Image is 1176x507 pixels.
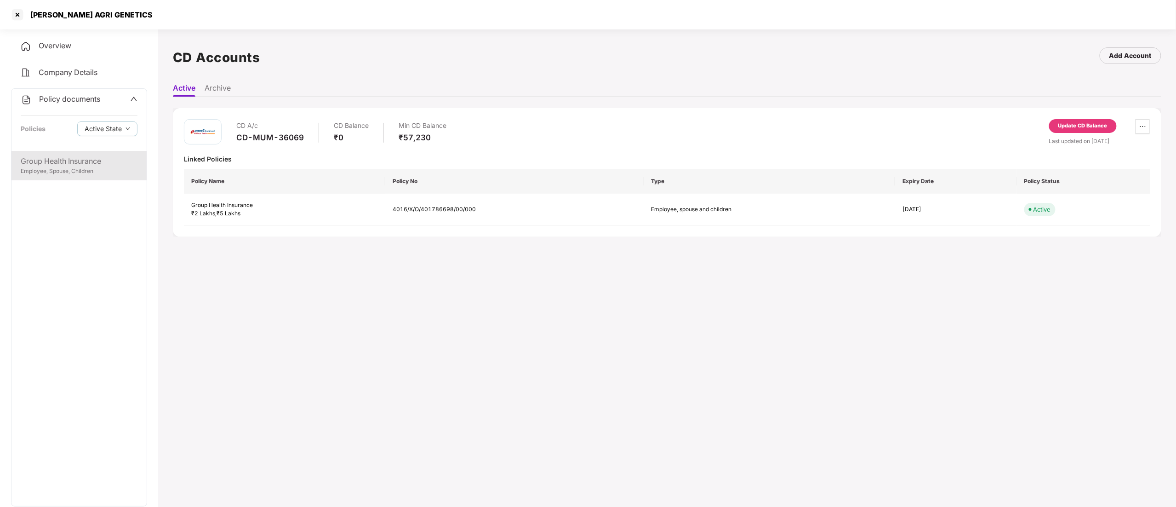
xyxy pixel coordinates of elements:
span: Active State [85,124,122,134]
div: CD Balance [334,119,369,133]
div: Policies [21,124,46,134]
th: Policy Name [184,169,385,194]
div: Group Health Insurance [191,201,378,210]
td: [DATE] [895,194,1016,226]
div: Active [1033,205,1051,214]
div: Min CD Balance [399,119,446,133]
span: ₹5 Lakhs [217,210,240,217]
span: ellipsis [1136,123,1150,130]
div: CD A/c [236,119,304,133]
img: svg+xml;base64,PHN2ZyB4bWxucz0iaHR0cDovL3d3dy53My5vcmcvMjAwMC9zdmciIHdpZHRoPSIyNCIgaGVpZ2h0PSIyNC... [20,41,31,52]
div: ₹57,230 [399,133,446,143]
span: Company Details [39,68,97,77]
span: Policy documents [39,94,100,104]
span: ₹2 Lakhs , [191,210,217,217]
div: Group Health Insurance [21,156,137,167]
div: CD-MUM-36069 [236,133,304,143]
td: 4016/X/O/401786698/00/000 [385,194,644,226]
span: up [130,95,137,103]
th: Policy No [385,169,644,194]
img: svg+xml;base64,PHN2ZyB4bWxucz0iaHR0cDovL3d3dy53My5vcmcvMjAwMC9zdmciIHdpZHRoPSIyNCIgaGVpZ2h0PSIyNC... [20,67,31,78]
div: Employee, Spouse, Children [21,167,137,176]
th: Type [644,169,896,194]
div: ₹0 [334,133,369,143]
h1: CD Accounts [173,47,260,68]
div: Update CD Balance [1058,122,1107,130]
th: Expiry Date [895,169,1016,194]
div: Linked Policies [184,155,1150,163]
li: Active [173,83,195,97]
button: Active Statedown [77,121,137,136]
th: Policy Status [1017,169,1151,194]
img: svg+xml;base64,PHN2ZyB4bWxucz0iaHR0cDovL3d3dy53My5vcmcvMjAwMC9zdmciIHdpZHRoPSIyNCIgaGVpZ2h0PSIyNC... [21,94,32,105]
span: Overview [39,41,71,50]
li: Archive [205,83,231,97]
button: ellipsis [1136,119,1150,134]
div: Last updated on [DATE] [1049,137,1150,145]
div: [PERSON_NAME] AGRI GENETICS [25,10,153,19]
span: down [126,127,130,132]
div: Add Account [1109,51,1152,61]
img: icici.png [189,127,217,137]
div: Employee, spouse and children [651,205,753,214]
